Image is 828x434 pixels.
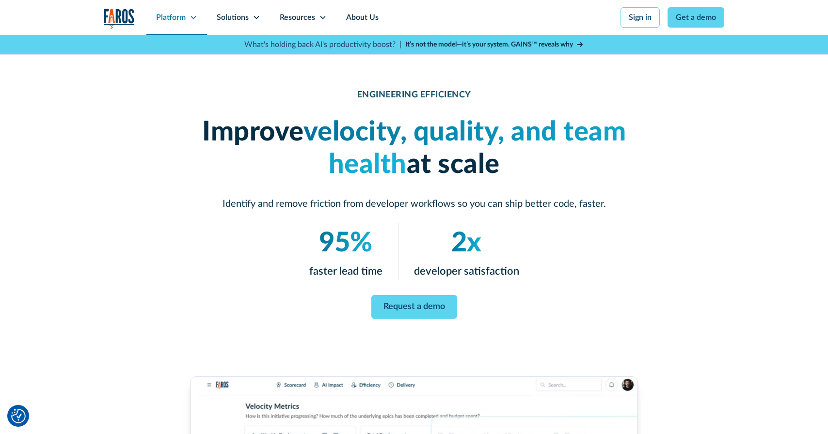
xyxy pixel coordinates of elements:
[280,12,315,23] div: Resources
[405,40,584,50] a: It’s not the model—it’s your system. GAINS™ reveals why
[104,9,135,29] img: Logo of the analytics and reporting company Faros.
[451,230,481,257] em: 2x
[371,295,457,319] a: Request a demo
[309,263,382,279] p: faster lead time
[303,119,626,178] em: velocity, quality, and team health
[11,409,26,423] button: Cookie Settings
[11,409,26,423] img: Revisit consent button
[357,90,471,101] div: ENGINEERING EFFICIENCY
[244,39,401,50] p: What's holding back AI's productivity boost? |
[405,41,573,48] strong: It’s not the model—it’s your system. GAINS™ reveals why
[156,12,186,23] div: Platform
[621,7,660,28] a: Sign in
[181,116,647,181] h1: Improve at scale
[668,7,724,28] a: Get a demo
[319,230,372,257] em: 95%
[181,197,647,211] p: Identify and remove friction from developer workflows so you can ship better code, faster.
[104,9,135,29] a: home
[217,12,249,23] div: Solutions
[414,263,519,279] p: developer satisfaction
